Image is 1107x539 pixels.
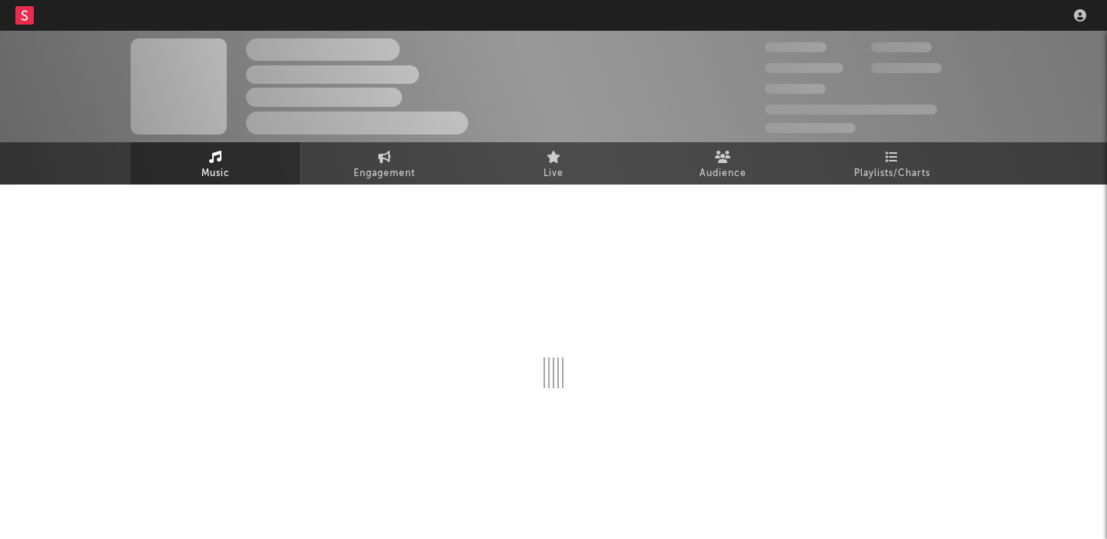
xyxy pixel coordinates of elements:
span: Live [544,165,563,183]
span: 1,000,000 [871,63,942,73]
span: 100,000 [871,42,932,52]
span: Music [201,165,230,183]
a: Live [469,142,638,185]
span: 300,000 [765,42,826,52]
span: Jump Score: 85.0 [765,123,856,133]
span: Audience [700,165,746,183]
a: Engagement [300,142,469,185]
span: 50,000,000 Monthly Listeners [765,105,937,115]
span: 50,000,000 [765,63,843,73]
a: Audience [638,142,807,185]
span: 100,000 [765,84,826,94]
a: Playlists/Charts [807,142,976,185]
a: Music [131,142,300,185]
span: Playlists/Charts [854,165,930,183]
span: Engagement [354,165,415,183]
